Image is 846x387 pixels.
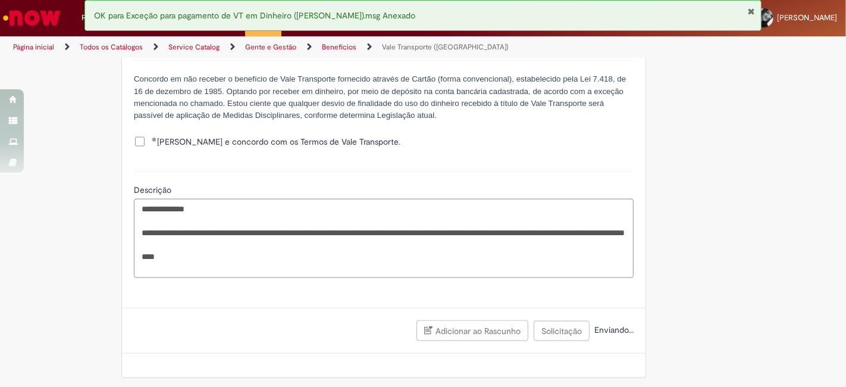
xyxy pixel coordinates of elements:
[80,42,143,52] a: Todos os Catálogos
[13,42,54,52] a: Página inicial
[322,42,356,52] a: Benefícios
[152,137,157,142] span: Obrigatório Preenchido
[747,7,755,16] button: Fechar Notificação
[134,74,626,119] span: Concordo em não receber o benefício de Vale Transporte fornecido através de Cartão (forma convenc...
[134,199,634,278] textarea: Descrição
[777,13,837,23] span: [PERSON_NAME]
[592,324,634,335] span: Enviando...
[245,42,296,52] a: Gente e Gestão
[9,36,555,58] ul: Trilhas de página
[94,10,415,21] span: OK para Exceção para pagamento de VT em Dinheiro ([PERSON_NAME]).msg Anexado
[152,136,400,148] span: [PERSON_NAME] e concordo com os Termos de Vale Transporte.
[1,6,62,30] img: ServiceNow
[168,42,220,52] a: Service Catalog
[82,12,123,24] span: Requisições
[134,185,174,195] span: Descrição
[382,42,509,52] a: Vale Transporte ([GEOGRAPHIC_DATA])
